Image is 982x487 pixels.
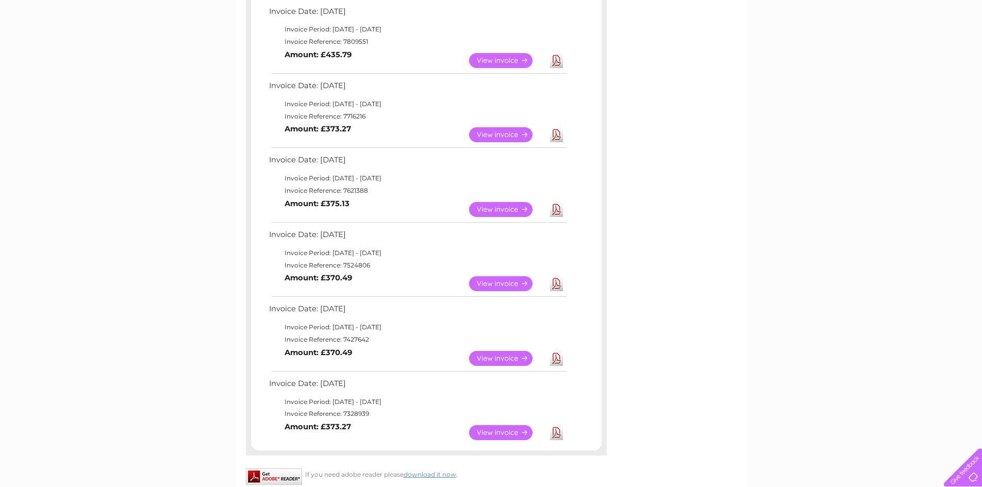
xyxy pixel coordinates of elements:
td: Invoice Date: [DATE] [267,377,568,396]
a: Water [801,44,820,52]
div: Clear Business is a trading name of Verastar Limited (registered in [GEOGRAPHIC_DATA] No. 3667643... [248,6,735,50]
a: Log out [948,44,972,52]
td: Invoice Period: [DATE] - [DATE] [267,247,568,259]
td: Invoice Date: [DATE] [267,228,568,247]
td: Invoice Period: [DATE] - [DATE] [267,23,568,36]
a: View [469,276,545,291]
a: Energy [826,44,849,52]
a: View [469,425,545,440]
b: Amount: £370.49 [285,273,352,282]
a: download it now [404,471,456,478]
a: Download [550,127,563,142]
a: Download [550,276,563,291]
a: View [469,127,545,142]
b: Amount: £435.79 [285,50,352,59]
td: Invoice Reference: 7427642 [267,333,568,346]
td: Invoice Reference: 7809551 [267,36,568,48]
b: Amount: £375.13 [285,199,349,208]
a: Blog [892,44,907,52]
b: Amount: £373.27 [285,422,351,431]
a: Download [550,202,563,217]
a: Download [550,425,563,440]
td: Invoice Period: [DATE] - [DATE] [267,172,568,184]
a: View [469,202,545,217]
a: Contact [913,44,939,52]
a: Telecoms [855,44,886,52]
td: Invoice Date: [DATE] [267,79,568,98]
a: Download [550,351,563,366]
td: Invoice Date: [DATE] [267,5,568,24]
td: Invoice Period: [DATE] - [DATE] [267,98,568,110]
a: Download [550,53,563,68]
a: View [469,351,545,366]
td: Invoice Period: [DATE] - [DATE] [267,321,568,333]
div: If you need adobe reader please . [246,468,607,478]
td: Invoice Period: [DATE] - [DATE] [267,396,568,408]
a: 0333 014 3131 [788,5,859,18]
td: Invoice Reference: 7524806 [267,259,568,272]
a: View [469,53,545,68]
b: Amount: £370.49 [285,348,352,357]
td: Invoice Reference: 7621388 [267,184,568,197]
td: Invoice Date: [DATE] [267,302,568,321]
td: Invoice Reference: 7716216 [267,110,568,123]
td: Invoice Reference: 7328939 [267,408,568,420]
img: logo.png [35,27,87,58]
b: Amount: £373.27 [285,124,351,133]
td: Invoice Date: [DATE] [267,153,568,172]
